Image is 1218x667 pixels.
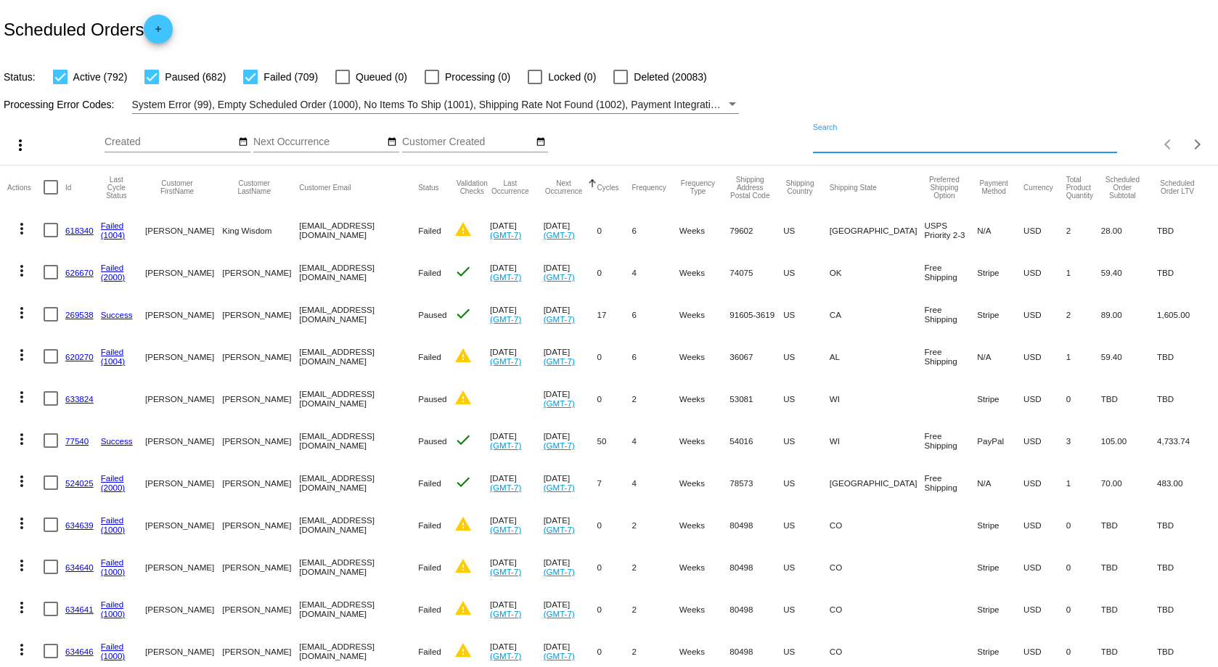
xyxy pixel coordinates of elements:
[1101,176,1144,200] button: Change sorting for Subtotal
[729,504,783,546] mat-cell: 80498
[783,546,830,588] mat-cell: US
[490,546,544,588] mat-cell: [DATE]
[222,504,299,546] mat-cell: [PERSON_NAME]
[830,546,925,588] mat-cell: CO
[13,515,30,532] mat-icon: more_vert
[679,462,730,504] mat-cell: Weeks
[490,230,521,240] a: (GMT-7)
[544,504,597,546] mat-cell: [DATE]
[1157,251,1211,293] mat-cell: TBD
[830,377,925,420] mat-cell: WI
[101,600,124,609] a: Failed
[65,394,94,404] a: 633824
[548,68,596,86] span: Locked (0)
[145,179,209,195] button: Change sorting for CustomerFirstName
[679,546,730,588] mat-cell: Weeks
[65,478,94,488] a: 524025
[544,546,597,588] mat-cell: [DATE]
[977,546,1023,588] mat-cell: Stripe
[4,99,115,110] span: Processing Error Codes:
[222,462,299,504] mat-cell: [PERSON_NAME]
[13,346,30,364] mat-icon: more_vert
[13,262,30,279] mat-icon: more_vert
[1157,462,1211,504] mat-cell: 483.00
[105,136,235,148] input: Created
[101,515,124,525] a: Failed
[490,251,544,293] mat-cell: [DATE]
[544,209,597,251] mat-cell: [DATE]
[597,183,618,192] button: Change sorting for Cycles
[679,420,730,462] mat-cell: Weeks
[597,293,632,335] mat-cell: 17
[977,335,1023,377] mat-cell: N/A
[356,68,407,86] span: Queued (0)
[544,356,575,366] a: (GMT-7)
[101,230,126,240] a: (1004)
[1023,546,1066,588] mat-cell: USD
[222,251,299,293] mat-cell: [PERSON_NAME]
[729,588,783,630] mat-cell: 80498
[924,462,977,504] mat-cell: Free Shipping
[4,71,36,83] span: Status:
[1023,209,1066,251] mat-cell: USD
[783,420,830,462] mat-cell: US
[490,462,544,504] mat-cell: [DATE]
[299,420,418,462] mat-cell: [EMAIL_ADDRESS][DOMAIN_NAME]
[454,431,472,449] mat-icon: check
[1023,293,1066,335] mat-cell: USD
[632,420,679,462] mat-cell: 4
[490,314,521,324] a: (GMT-7)
[65,352,94,361] a: 620270
[783,377,830,420] mat-cell: US
[490,209,544,251] mat-cell: [DATE]
[729,293,783,335] mat-cell: 91605-3619
[1157,504,1211,546] mat-cell: TBD
[597,377,632,420] mat-cell: 0
[454,305,472,322] mat-icon: check
[783,504,830,546] mat-cell: US
[145,209,222,251] mat-cell: [PERSON_NAME]
[402,136,533,148] input: Customer Created
[1023,251,1066,293] mat-cell: USD
[783,335,830,377] mat-cell: US
[729,251,783,293] mat-cell: 74075
[977,420,1023,462] mat-cell: PayPal
[1157,179,1198,195] button: Change sorting for LifetimeValue
[632,377,679,420] mat-cell: 2
[299,251,418,293] mat-cell: [EMAIL_ADDRESS][DOMAIN_NAME]
[679,179,717,195] button: Change sorting for FrequencyType
[924,251,977,293] mat-cell: Free Shipping
[1157,588,1211,630] mat-cell: TBD
[544,293,597,335] mat-cell: [DATE]
[299,293,418,335] mat-cell: [EMAIL_ADDRESS][DOMAIN_NAME]
[150,24,167,41] mat-icon: add
[490,356,521,366] a: (GMT-7)
[1101,209,1157,251] mat-cell: 28.00
[544,230,575,240] a: (GMT-7)
[299,377,418,420] mat-cell: [EMAIL_ADDRESS][DOMAIN_NAME]
[597,462,632,504] mat-cell: 7
[977,293,1023,335] mat-cell: Stripe
[132,96,740,114] mat-select: Filter by Processing Error Codes
[924,335,977,377] mat-cell: Free Shipping
[632,588,679,630] mat-cell: 2
[830,209,925,251] mat-cell: [GEOGRAPHIC_DATA]
[544,525,575,534] a: (GMT-7)
[145,588,222,630] mat-cell: [PERSON_NAME]
[679,335,730,377] mat-cell: Weeks
[145,293,222,335] mat-cell: [PERSON_NAME]
[924,209,977,251] mat-cell: USPS Priority 2-3
[536,136,546,148] mat-icon: date_range
[12,136,29,154] mat-icon: more_vert
[299,209,418,251] mat-cell: [EMAIL_ADDRESS][DOMAIN_NAME]
[830,462,925,504] mat-cell: [GEOGRAPHIC_DATA]
[1154,130,1183,159] button: Previous page
[1066,251,1101,293] mat-cell: 1
[101,483,126,492] a: (2000)
[1101,462,1157,504] mat-cell: 70.00
[65,605,94,614] a: 634641
[597,209,632,251] mat-cell: 0
[454,221,472,238] mat-icon: warning
[544,335,597,377] mat-cell: [DATE]
[490,651,521,660] a: (GMT-7)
